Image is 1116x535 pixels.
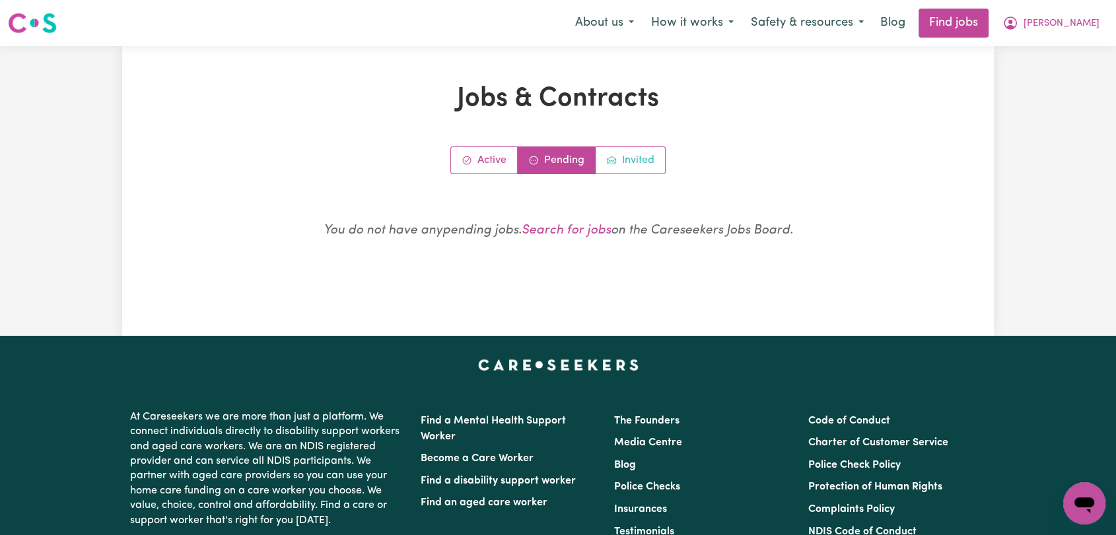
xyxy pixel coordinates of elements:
button: Safety & resources [742,9,872,37]
iframe: Button to launch messaging window [1063,482,1105,524]
img: Careseekers logo [8,11,57,35]
a: Find jobs [919,9,989,38]
a: Find a Mental Health Support Worker [421,416,566,442]
a: Find a disability support worker [421,476,576,486]
h1: Jobs & Contracts [203,83,913,115]
a: Careseekers logo [8,8,57,38]
a: Contracts pending review [518,147,596,173]
em: You do not have any pending jobs . on the Careseekers Jobs Board. [324,224,793,237]
button: About us [567,9,643,37]
button: My Account [994,9,1108,37]
a: Careseekers home page [478,360,639,370]
a: Become a Care Worker [421,453,534,464]
p: At Careseekers we are more than just a platform. We connect individuals directly to disability su... [130,404,405,533]
a: Police Checks [614,482,680,492]
a: Protection of Human Rights [808,482,942,492]
button: How it works [643,9,742,37]
span: [PERSON_NAME] [1024,16,1099,31]
a: Job invitations [596,147,665,173]
a: Insurances [614,504,667,515]
a: Blog [872,9,913,38]
a: Active jobs [451,147,518,173]
a: Code of Conduct [808,416,890,426]
a: Charter of Customer Service [808,437,948,448]
a: Media Centre [614,437,682,448]
a: Complaints Policy [808,504,895,515]
a: Police Check Policy [808,460,901,470]
a: The Founders [614,416,680,426]
a: Search for jobs [522,224,611,237]
a: Blog [614,460,636,470]
a: Find an aged care worker [421,497,547,508]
